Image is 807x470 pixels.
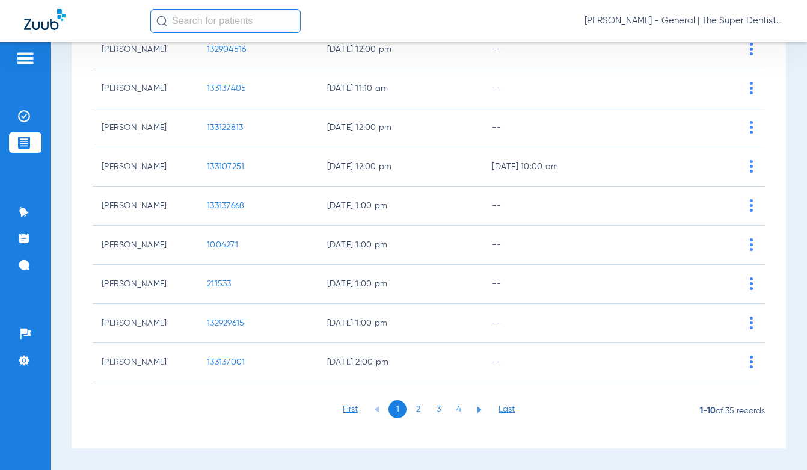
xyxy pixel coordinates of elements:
[327,161,474,173] span: [DATE] 12:00 pm
[375,406,379,413] img: arrow-left-blue.svg
[700,400,765,422] span: of 35 records
[585,15,783,27] span: [PERSON_NAME] - General | The Super Dentists
[483,30,648,69] td: --
[93,265,198,304] td: [PERSON_NAME]
[207,45,246,54] span: 132904516
[483,69,648,108] td: --
[750,43,753,55] img: group-vertical.svg
[483,147,648,187] td: [DATE] 10:00 am
[483,108,648,147] td: --
[483,226,648,265] td: --
[207,84,246,93] span: 133137405
[207,280,232,288] span: 211533
[483,187,648,226] td: --
[747,412,807,470] iframe: Chat Widget
[483,304,648,343] td: --
[93,226,198,265] td: [PERSON_NAME]
[93,147,198,187] td: [PERSON_NAME]
[477,407,482,413] img: arrow-right-blue.svg
[700,407,716,415] b: 1-10
[327,122,474,134] span: [DATE] 12:00 pm
[327,317,474,329] span: [DATE] 1:00 pm
[327,200,474,212] span: [DATE] 1:00 pm
[499,403,515,415] li: Last
[207,202,244,210] span: 133137668
[93,108,198,147] td: [PERSON_NAME]
[24,9,66,30] img: Zuub Logo
[207,162,244,171] span: 133107251
[207,241,238,249] span: 1004271
[327,82,474,94] span: [DATE] 11:10 am
[750,199,753,212] img: group-vertical.svg
[93,304,198,343] td: [PERSON_NAME]
[327,43,474,55] span: [DATE] 12:00 pm
[750,356,753,368] img: group-vertical.svg
[750,82,753,94] img: group-vertical.svg
[750,317,753,329] img: group-vertical.svg
[156,16,167,26] img: Search Icon
[483,265,648,304] td: --
[93,30,198,69] td: [PERSON_NAME]
[429,400,447,418] li: 3
[207,123,243,132] span: 133122813
[207,358,245,366] span: 133137001
[207,319,244,327] span: 132929615
[327,356,474,368] span: [DATE] 2:00 pm
[93,187,198,226] td: [PERSON_NAME]
[327,278,474,290] span: [DATE] 1:00 pm
[750,277,753,290] img: group-vertical.svg
[327,239,474,251] span: [DATE] 1:00 pm
[450,400,468,418] li: 4
[409,400,427,418] li: 2
[750,238,753,251] img: group-vertical.svg
[93,69,198,108] td: [PERSON_NAME]
[150,9,301,33] input: Search for patients
[388,400,407,418] li: 1
[93,343,198,382] td: [PERSON_NAME]
[750,160,753,173] img: group-vertical.svg
[16,51,35,66] img: hamburger-icon
[483,343,648,382] td: --
[750,121,753,134] img: group-vertical.svg
[343,403,358,415] li: First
